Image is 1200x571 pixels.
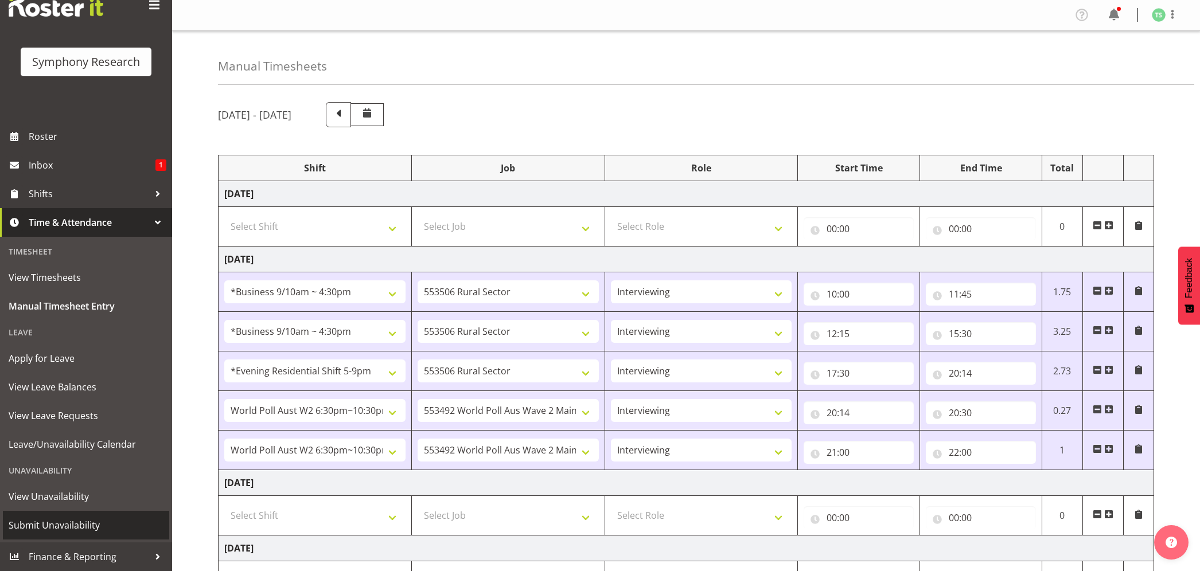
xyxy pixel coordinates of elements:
[29,128,166,145] span: Roster
[1042,207,1082,247] td: 0
[3,401,169,430] a: View Leave Requests
[804,441,914,464] input: Click to select...
[1042,391,1082,431] td: 0.27
[804,283,914,306] input: Click to select...
[3,292,169,320] a: Manual Timesheet Entry
[926,161,1036,175] div: End Time
[926,322,1036,345] input: Click to select...
[926,506,1036,529] input: Click to select...
[32,53,140,71] div: Symphony Research
[9,269,163,286] span: View Timesheets
[1042,272,1082,312] td: 1.75
[29,548,149,565] span: Finance & Reporting
[418,161,599,175] div: Job
[9,378,163,396] span: View Leave Balances
[218,60,327,73] h4: Manual Timesheets
[9,407,163,424] span: View Leave Requests
[224,161,406,175] div: Shift
[1178,247,1200,324] button: Feedback - Show survey
[1042,431,1082,470] td: 1
[3,511,169,539] a: Submit Unavailability
[3,240,169,263] div: Timesheet
[926,283,1036,306] input: Click to select...
[1042,351,1082,391] td: 2.73
[926,217,1036,240] input: Click to select...
[926,401,1036,424] input: Click to select...
[9,436,163,453] span: Leave/Unavailability Calendar
[1042,312,1082,351] td: 3.25
[219,535,1154,561] td: [DATE]
[9,298,163,315] span: Manual Timesheet Entry
[3,320,169,344] div: Leave
[29,214,149,231] span: Time & Attendance
[218,108,291,121] h5: [DATE] - [DATE]
[219,247,1154,272] td: [DATE]
[611,161,792,175] div: Role
[804,161,914,175] div: Start Time
[804,506,914,529] input: Click to select...
[9,350,163,367] span: Apply for Leave
[1166,537,1177,548] img: help-xxl-2.png
[155,159,166,171] span: 1
[926,441,1036,464] input: Click to select...
[1152,8,1166,22] img: tanya-stebbing1954.jpg
[3,373,169,401] a: View Leave Balances
[3,344,169,373] a: Apply for Leave
[3,430,169,459] a: Leave/Unavailability Calendar
[804,362,914,385] input: Click to select...
[804,322,914,345] input: Click to select...
[3,482,169,511] a: View Unavailability
[926,362,1036,385] input: Click to select...
[1184,258,1194,298] span: Feedback
[804,401,914,424] input: Click to select...
[1042,496,1082,535] td: 0
[219,181,1154,207] td: [DATE]
[3,263,169,292] a: View Timesheets
[29,157,155,174] span: Inbox
[219,470,1154,496] td: [DATE]
[804,217,914,240] input: Click to select...
[3,459,169,482] div: Unavailability
[9,488,163,505] span: View Unavailability
[9,517,163,534] span: Submit Unavailability
[1048,161,1077,175] div: Total
[29,185,149,202] span: Shifts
